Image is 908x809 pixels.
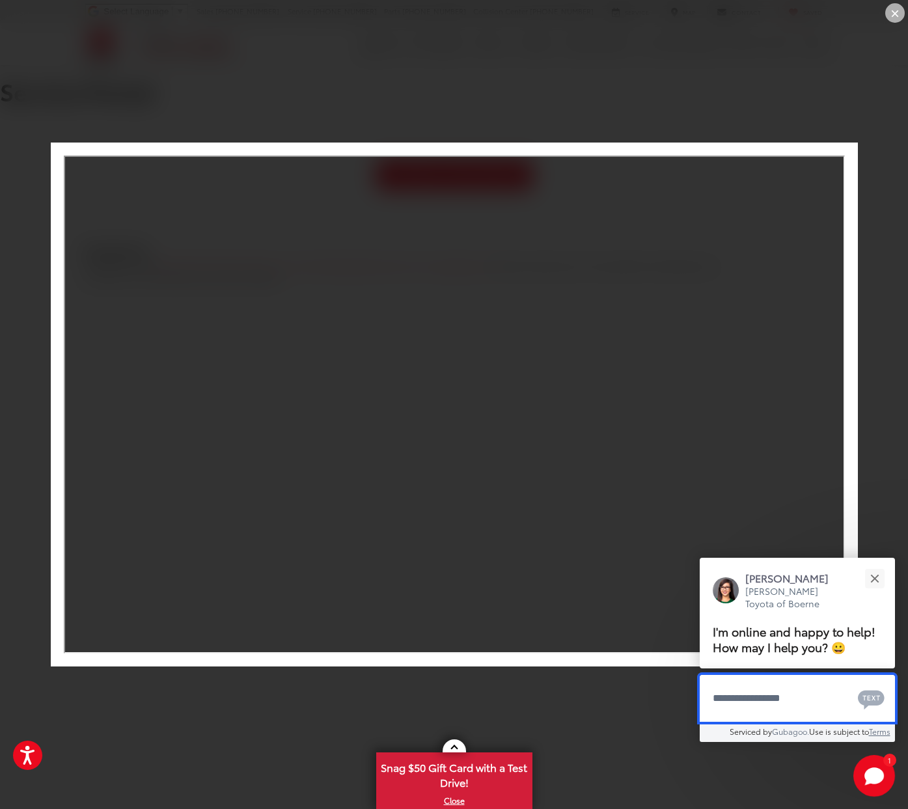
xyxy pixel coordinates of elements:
span: I'm online and happy to help! How may I help you? 😀 [713,622,875,655]
span: Snag $50 Gift Card with a Test Drive! [378,754,531,793]
svg: Start Chat [853,755,895,797]
button: Close [860,564,888,592]
span: Use is subject to [809,726,869,737]
p: [PERSON_NAME] [745,571,842,585]
a: Gubagoo. [772,726,809,737]
a: Terms [869,726,890,737]
span: 1 [888,757,891,763]
button: Chat with SMS [854,683,888,713]
button: Toggle Chat Window [853,755,895,797]
div: × [885,3,905,23]
p: [PERSON_NAME] Toyota of Boerne [745,585,842,610]
span: Serviced by [730,726,772,737]
div: Close[PERSON_NAME][PERSON_NAME] Toyota of BoerneI'm online and happy to help! How may I help you?... [700,558,895,742]
svg: Text [858,689,885,709]
textarea: Type your message [700,675,895,722]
